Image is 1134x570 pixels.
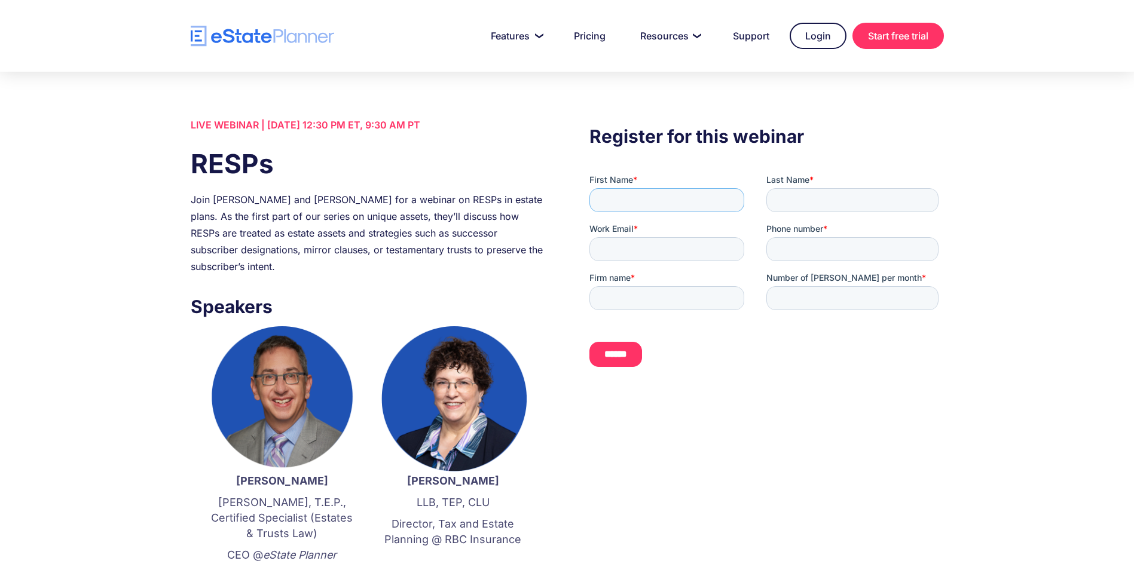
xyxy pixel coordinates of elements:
[236,474,328,487] strong: [PERSON_NAME]
[560,24,620,48] a: Pricing
[191,191,545,275] div: Join [PERSON_NAME] and [PERSON_NAME] for a webinar on RESPs in estate plans. As the first part of...
[589,174,943,388] iframe: Form 0
[380,495,527,510] p: LLB, TEP, CLU
[380,516,527,547] p: Director, Tax and Estate Planning @ RBC Insurance
[191,145,545,182] h1: RESPs
[209,495,356,541] p: [PERSON_NAME], T.E.P., Certified Specialist (Estates & Trusts Law)
[852,23,944,49] a: Start free trial
[589,122,943,150] h3: Register for this webinar
[191,293,545,320] h3: Speakers
[476,24,554,48] a: Features
[407,474,499,487] strong: [PERSON_NAME]
[209,547,356,563] p: CEO @
[380,553,527,569] p: ‍
[790,23,846,49] a: Login
[626,24,713,48] a: Resources
[719,24,784,48] a: Support
[191,117,545,133] div: LIVE WEBINAR | [DATE] 12:30 PM ET, 9:30 AM PT
[263,548,337,561] em: eState Planner
[191,26,334,47] a: home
